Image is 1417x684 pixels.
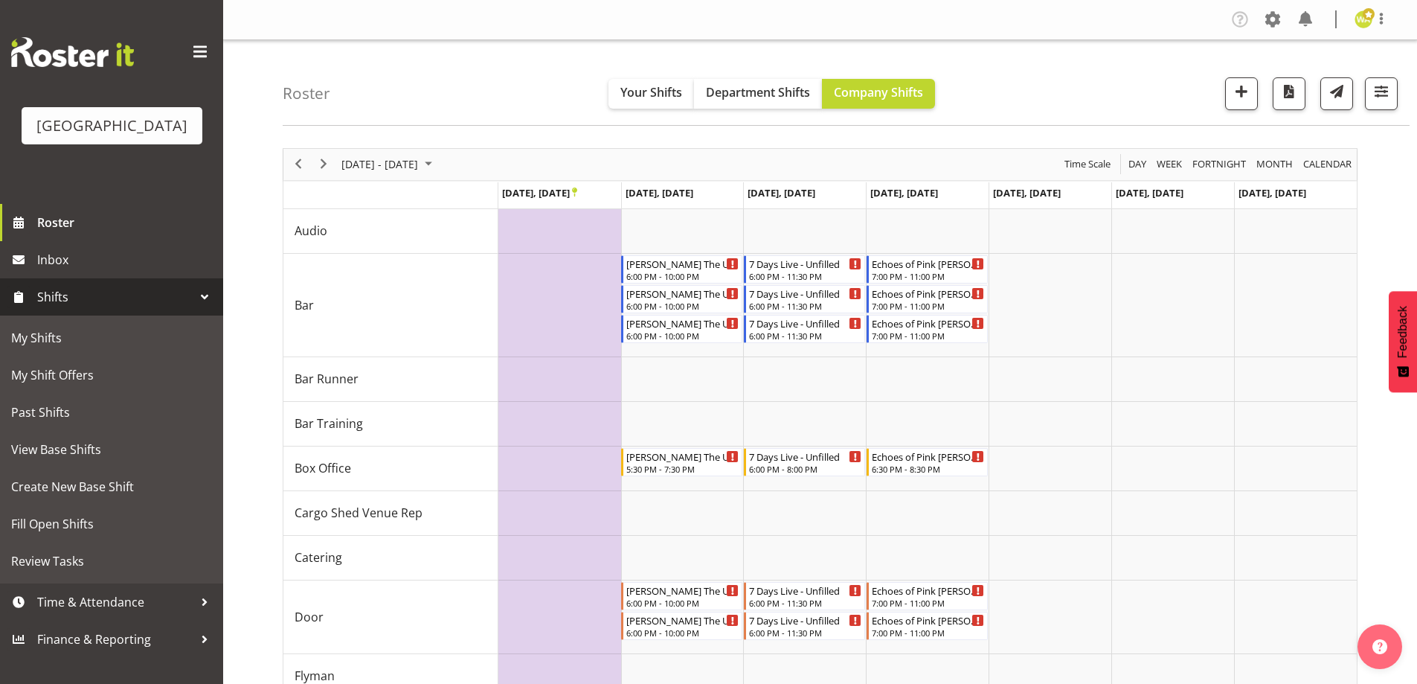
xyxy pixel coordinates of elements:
img: wendy-auld9530.jpg [1355,10,1372,28]
div: 6:30 PM - 8:30 PM [872,463,984,475]
div: Bar"s event - Echoes of Pink Floyd - Unfilled Begin From Thursday, November 6, 2025 at 7:00:00 PM... [867,285,988,313]
span: Past Shifts [11,401,212,423]
td: Bar Runner resource [283,357,498,402]
div: 7:00 PM - 11:00 PM [872,597,984,609]
div: [PERSON_NAME] The Ultimate Tribute - Unfilled [626,583,739,598]
span: Month [1255,155,1294,173]
div: 6:00 PM - 8:00 PM [749,463,861,475]
div: Bar"s event - 7 Days Live - Unfilled Begin From Wednesday, November 5, 2025 at 6:00:00 PM GMT+13:... [744,255,865,284]
div: 7 Days Live - Unfilled [749,256,861,271]
div: Bar"s event - 7 Days Live - Unfilled Begin From Wednesday, November 5, 2025 at 6:00:00 PM GMT+13:... [744,315,865,343]
div: Door"s event - Echoes of Pink Floyd - Unfilled Begin From Thursday, November 6, 2025 at 7:00:00 P... [867,582,988,610]
span: Time & Attendance [37,591,193,613]
div: Echoes of Pink [PERSON_NAME] - Unfilled [872,583,984,598]
td: Catering resource [283,536,498,581]
div: 7 Days Live - Unfilled [749,286,861,301]
span: Week [1155,155,1183,173]
span: [DATE], [DATE] [748,186,815,199]
button: Filter Shifts [1365,77,1398,110]
div: Echoes of Pink [PERSON_NAME] - Unfilled [872,613,984,627]
div: 6:00 PM - 11:30 PM [749,330,861,342]
div: [PERSON_NAME] The Ultimate Tribute - Unfilled [626,316,739,330]
a: Fill Open Shifts [4,505,219,543]
div: 7 Days Live - Unfilled [749,613,861,627]
div: Box Office"s event - TINA The Ultimate Tribute - Box office - Unfilled Begin From Tuesday, Novemb... [621,448,742,476]
button: Next [314,155,334,173]
div: Door"s event - TINA The Ultimate Tribute - Unfilled Begin From Tuesday, November 4, 2025 at 6:00:... [621,612,742,640]
span: Roster [37,211,216,234]
div: Echoes of Pink [PERSON_NAME] - Unfilled [872,286,984,301]
td: Door resource [283,581,498,654]
td: Box Office resource [283,447,498,491]
h4: Roster [283,85,330,102]
div: 6:00 PM - 10:00 PM [626,627,739,639]
span: Door [295,608,324,626]
div: [PERSON_NAME] The Ultimate Tribute - Unfilled [626,613,739,627]
div: Box Office"s event - Echoes of Pink Floyd - Box Office - Unfilled Begin From Thursday, November 6... [867,448,988,476]
button: Timeline Month [1254,155,1296,173]
span: Day [1127,155,1148,173]
span: Department Shifts [706,84,810,100]
a: Past Shifts [4,394,219,431]
div: Door"s event - Echoes of Pink Floyd - Unfilled Begin From Thursday, November 6, 2025 at 7:00:00 P... [867,612,988,640]
div: November 03 - 09, 2025 [336,149,441,180]
div: 6:00 PM - 10:00 PM [626,597,739,609]
span: Finance & Reporting [37,628,193,651]
a: My Shifts [4,319,219,357]
div: 6:00 PM - 11:30 PM [749,597,861,609]
span: Feedback [1396,306,1410,358]
div: Bar"s event - Echoes of Pink Floyd - Unfilled Begin From Thursday, November 6, 2025 at 7:00:00 PM... [867,255,988,284]
button: Time Scale [1062,155,1114,173]
span: Your Shifts [620,84,682,100]
div: [PERSON_NAME] The Ultimate Tribute - Box office - Unfilled [626,449,739,464]
div: Door"s event - 7 Days Live - Unfilled Begin From Wednesday, November 5, 2025 at 6:00:00 PM GMT+13... [744,612,865,640]
a: Create New Base Shift [4,468,219,505]
button: Previous [289,155,309,173]
span: Bar Runner [295,370,359,388]
div: Bar"s event - TINA The Ultimate Tribute - Unfilled Begin From Tuesday, November 4, 2025 at 6:00:0... [621,315,742,343]
span: Cargo Shed Venue Rep [295,504,422,522]
span: View Base Shifts [11,438,212,461]
div: 7 Days Live - Unfilled [749,583,861,598]
div: [GEOGRAPHIC_DATA] [36,115,187,137]
div: 6:00 PM - 11:30 PM [749,627,861,639]
div: Bar"s event - TINA The Ultimate Tribute - Unfilled Begin From Tuesday, November 4, 2025 at 6:00:0... [621,285,742,313]
div: 6:00 PM - 11:30 PM [749,300,861,312]
span: Inbox [37,249,216,271]
button: Add a new shift [1225,77,1258,110]
div: Bar"s event - TINA The Ultimate Tribute - Unfilled Begin From Tuesday, November 4, 2025 at 6:00:0... [621,255,742,284]
span: Fortnight [1191,155,1247,173]
button: Your Shifts [608,79,694,109]
div: Bar"s event - Echoes of Pink Floyd - Unfilled Begin From Thursday, November 6, 2025 at 7:00:00 PM... [867,315,988,343]
div: 6:00 PM - 10:00 PM [626,300,739,312]
div: next period [311,149,336,180]
span: My Shift Offers [11,364,212,386]
div: 7:00 PM - 11:00 PM [872,330,984,342]
span: Time Scale [1063,155,1112,173]
button: Download a PDF of the roster according to the set date range. [1273,77,1305,110]
button: Month [1301,155,1355,173]
span: Bar [295,296,314,314]
span: calendar [1302,155,1353,173]
div: Echoes of Pink [PERSON_NAME] - Unfilled [872,316,984,330]
div: Box Office"s event - 7 Days Live - Unfilled Begin From Wednesday, November 5, 2025 at 6:00:00 PM ... [744,448,865,476]
div: 5:30 PM - 7:30 PM [626,463,739,475]
button: Feedback - Show survey [1389,291,1417,392]
span: Catering [295,549,342,566]
span: Audio [295,222,327,240]
span: Fill Open Shifts [11,513,212,535]
div: [PERSON_NAME] The Ultimate Tribute - Unfilled [626,256,739,271]
span: Shifts [37,286,193,308]
div: Door"s event - 7 Days Live - Unfilled Begin From Wednesday, November 5, 2025 at 6:00:00 PM GMT+13... [744,582,865,610]
div: previous period [286,149,311,180]
button: October 2025 [339,155,439,173]
span: Box Office [295,459,351,477]
span: Company Shifts [834,84,923,100]
div: 6:00 PM - 10:00 PM [626,330,739,342]
span: [DATE], [DATE] [993,186,1061,199]
div: 7:00 PM - 11:00 PM [872,300,984,312]
td: Bar resource [283,254,498,357]
span: [DATE], [DATE] [502,186,577,199]
span: [DATE], [DATE] [1116,186,1183,199]
span: Review Tasks [11,550,212,572]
